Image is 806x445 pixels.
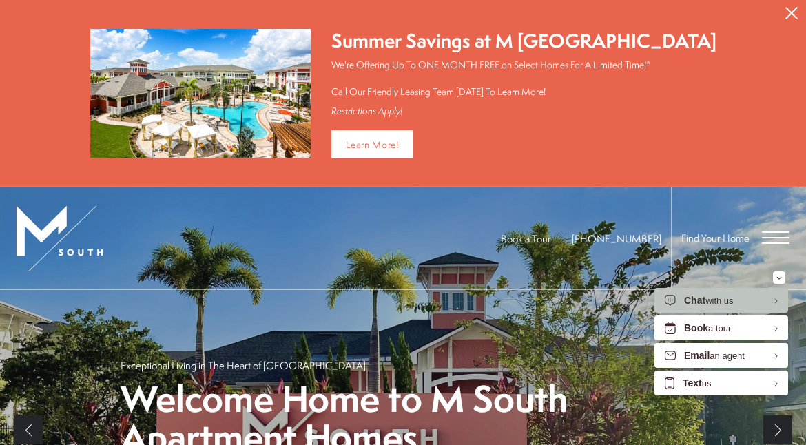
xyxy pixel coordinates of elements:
a: Find Your Home [681,231,750,245]
a: Call Us at 813-570-8014 [572,231,661,246]
p: We're Offering Up To ONE MONTH FREE on Select Homes For A Limited Time!* Call Our Friendly Leasin... [331,58,716,99]
button: Open Menu [762,232,789,245]
a: Previous [14,415,43,444]
img: Summer Savings at M South Apartments [90,29,311,158]
a: Book a Tour [501,231,551,246]
a: Next [763,415,792,444]
img: MSouth [17,206,103,271]
a: Learn More! [331,130,413,158]
span: [PHONE_NUMBER] [572,231,661,246]
div: Restrictions Apply! [331,105,716,117]
p: Exceptional Living in The Heart of [GEOGRAPHIC_DATA] [121,358,366,373]
div: Summer Savings at M [GEOGRAPHIC_DATA] [331,28,716,54]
